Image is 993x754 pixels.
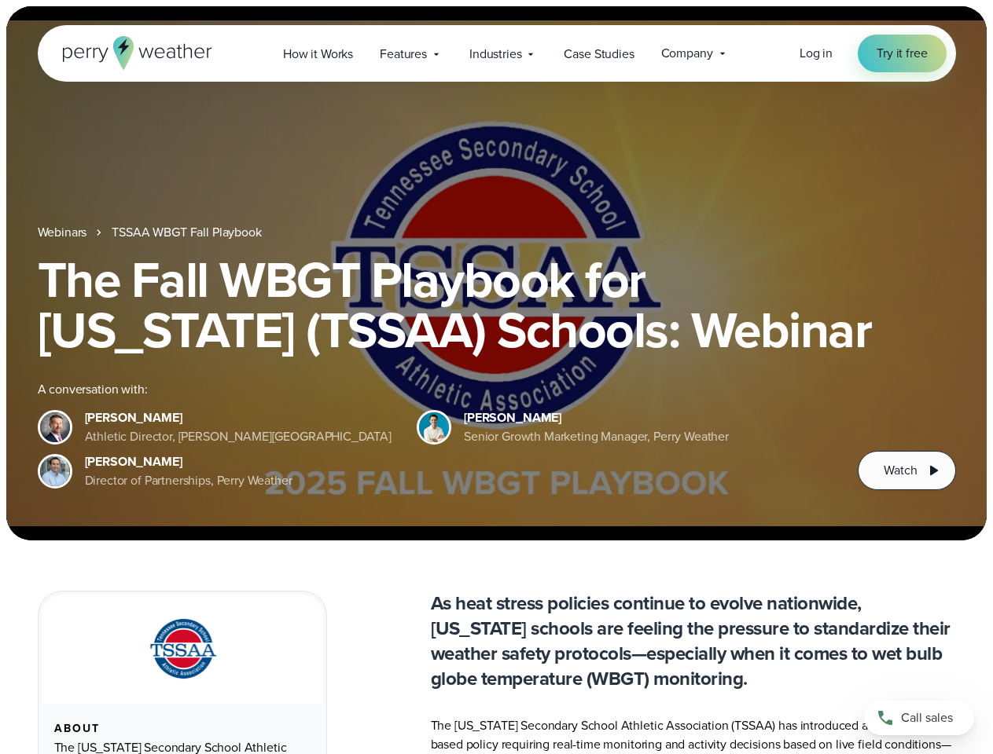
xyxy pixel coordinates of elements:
[864,701,974,735] a: Call sales
[54,723,311,735] div: About
[800,44,833,63] a: Log in
[464,427,729,446] div: Senior Growth Marketing Manager, Perry Weather
[431,591,956,691] p: As heat stress policies continue to evolve nationwide, [US_STATE] schools are feeling the pressur...
[469,45,521,64] span: Industries
[858,451,955,490] button: Watch
[85,427,392,446] div: Athletic Director, [PERSON_NAME][GEOGRAPHIC_DATA]
[661,44,713,63] span: Company
[858,35,946,72] a: Try it free
[270,38,366,70] a: How it Works
[112,223,261,242] a: TSSAA WBGT Fall Playbook
[130,613,235,685] img: TSSAA-Tennessee-Secondary-School-Athletic-Association.svg
[85,452,292,471] div: [PERSON_NAME]
[550,38,647,70] a: Case Studies
[40,412,70,442] img: Brian Wyatt
[380,45,427,64] span: Features
[38,223,956,242] nav: Breadcrumb
[283,45,353,64] span: How it Works
[884,461,917,480] span: Watch
[877,44,927,63] span: Try it free
[38,223,87,242] a: Webinars
[464,408,729,427] div: [PERSON_NAME]
[40,456,70,486] img: Jeff Wood
[901,708,953,727] span: Call sales
[564,45,634,64] span: Case Studies
[85,471,292,490] div: Director of Partnerships, Perry Weather
[419,412,449,442] img: Spencer Patton, Perry Weather
[38,380,833,399] div: A conversation with:
[38,254,956,355] h1: The Fall WBGT Playbook for [US_STATE] (TSSAA) Schools: Webinar
[85,408,392,427] div: [PERSON_NAME]
[800,44,833,62] span: Log in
